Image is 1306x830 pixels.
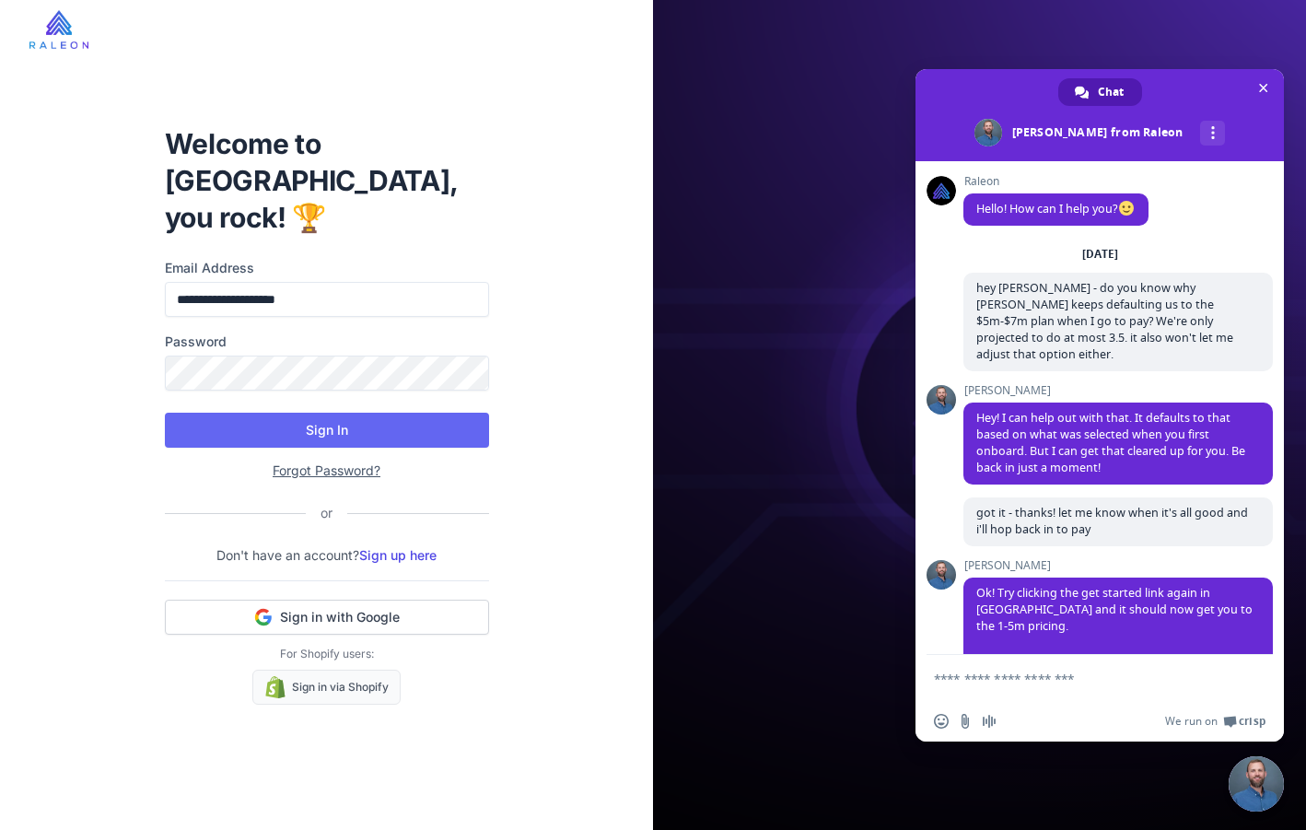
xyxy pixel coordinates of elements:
p: For Shopify users: [165,646,489,662]
span: Chat [1098,78,1124,106]
label: Password [165,332,489,352]
div: Close chat [1229,756,1284,812]
a: We run onCrisp [1165,714,1265,729]
div: Chat [1058,78,1142,106]
span: Insert an emoji [934,714,949,729]
h1: Welcome to [GEOGRAPHIC_DATA], you rock! 🏆 [165,125,489,236]
a: Sign up here [359,547,437,563]
span: Sign in with Google [280,608,400,626]
div: [DATE] [1082,249,1118,260]
button: Sign in with Google [165,600,489,635]
textarea: Compose your message... [934,671,1225,687]
img: raleon-logo-whitebg.9aac0268.jpg [29,10,88,49]
div: More channels [1200,121,1225,146]
a: [URL][DOMAIN_NAME] [976,651,1100,667]
span: got it - thanks! let me know when it's all good and i'll hop back in to pay [976,505,1248,537]
span: Hello! How can I help you? [976,201,1136,216]
div: or [306,503,347,523]
label: Email Address [165,258,489,278]
span: Audio message [982,714,997,729]
span: [PERSON_NAME] [963,384,1273,397]
span: Crisp [1239,714,1265,729]
span: Raleon [963,175,1149,188]
a: Forgot Password? [273,462,380,478]
button: Sign In [165,413,489,448]
span: Close chat [1254,78,1273,98]
span: Ok! Try clicking the get started link again in [GEOGRAPHIC_DATA] and it should now get you to the... [976,585,1253,667]
p: Don't have an account? [165,545,489,566]
span: We run on [1165,714,1218,729]
a: Sign in via Shopify [252,670,401,705]
span: hey [PERSON_NAME] - do you know why [PERSON_NAME] keeps defaulting us to the $5m-$7m plan when I ... [976,280,1233,362]
span: Hey! I can help out with that. It defaults to that based on what was selected when you first onbo... [976,410,1245,475]
span: Send a file [958,714,973,729]
span: [PERSON_NAME] [963,559,1273,572]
